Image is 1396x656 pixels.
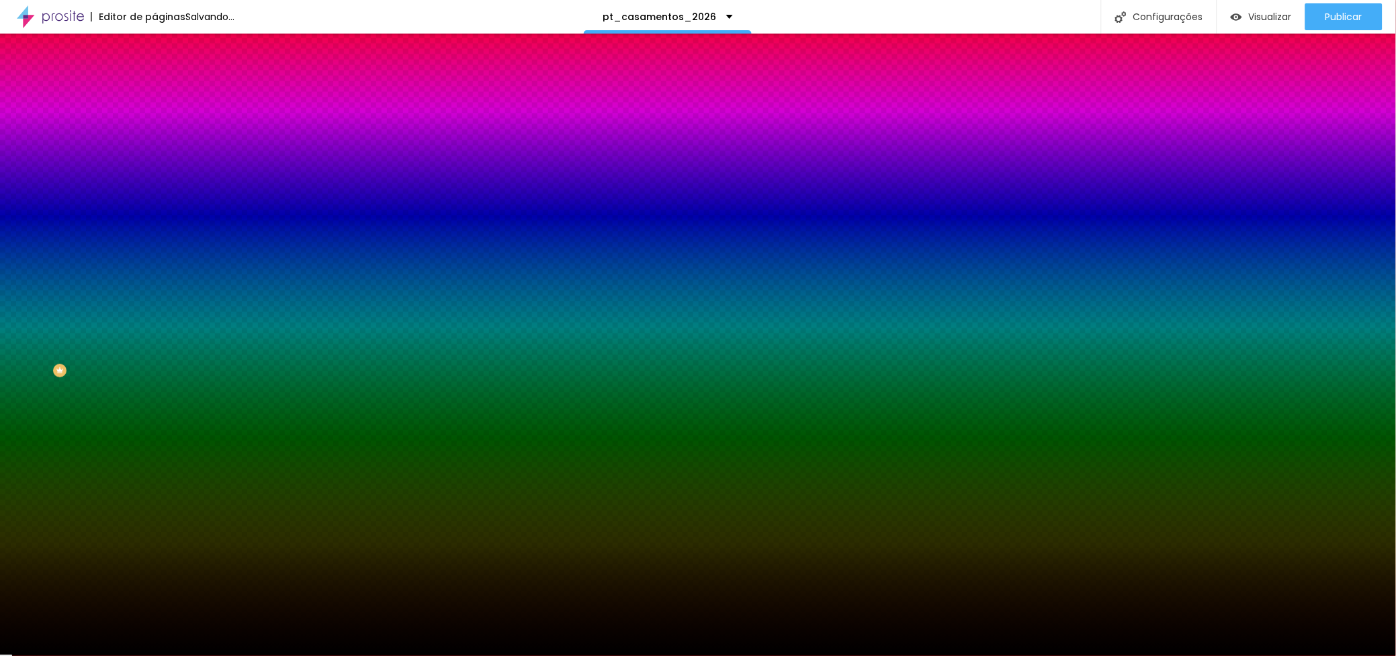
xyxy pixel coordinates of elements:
[1325,11,1362,22] span: Publicar
[1305,3,1383,30] button: Publicar
[1115,11,1127,23] img: Icone
[91,12,185,21] div: Editor de páginas
[1217,3,1305,30] button: Visualizar
[603,12,716,21] p: pt_casamentos_2026
[185,12,234,21] div: Salvando...
[1231,11,1242,23] img: view-1.svg
[1249,11,1292,22] span: Visualizar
